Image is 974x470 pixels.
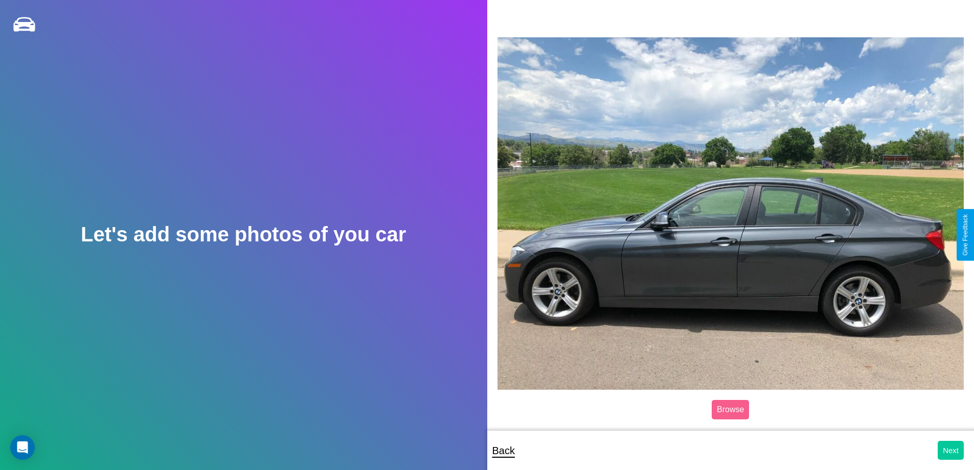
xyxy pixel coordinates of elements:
[81,223,406,246] h2: Let's add some photos of you car
[938,441,964,460] button: Next
[10,435,35,460] div: Open Intercom Messenger
[497,37,964,389] img: posted
[712,400,749,419] label: Browse
[492,441,515,460] p: Back
[962,214,969,256] div: Give Feedback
